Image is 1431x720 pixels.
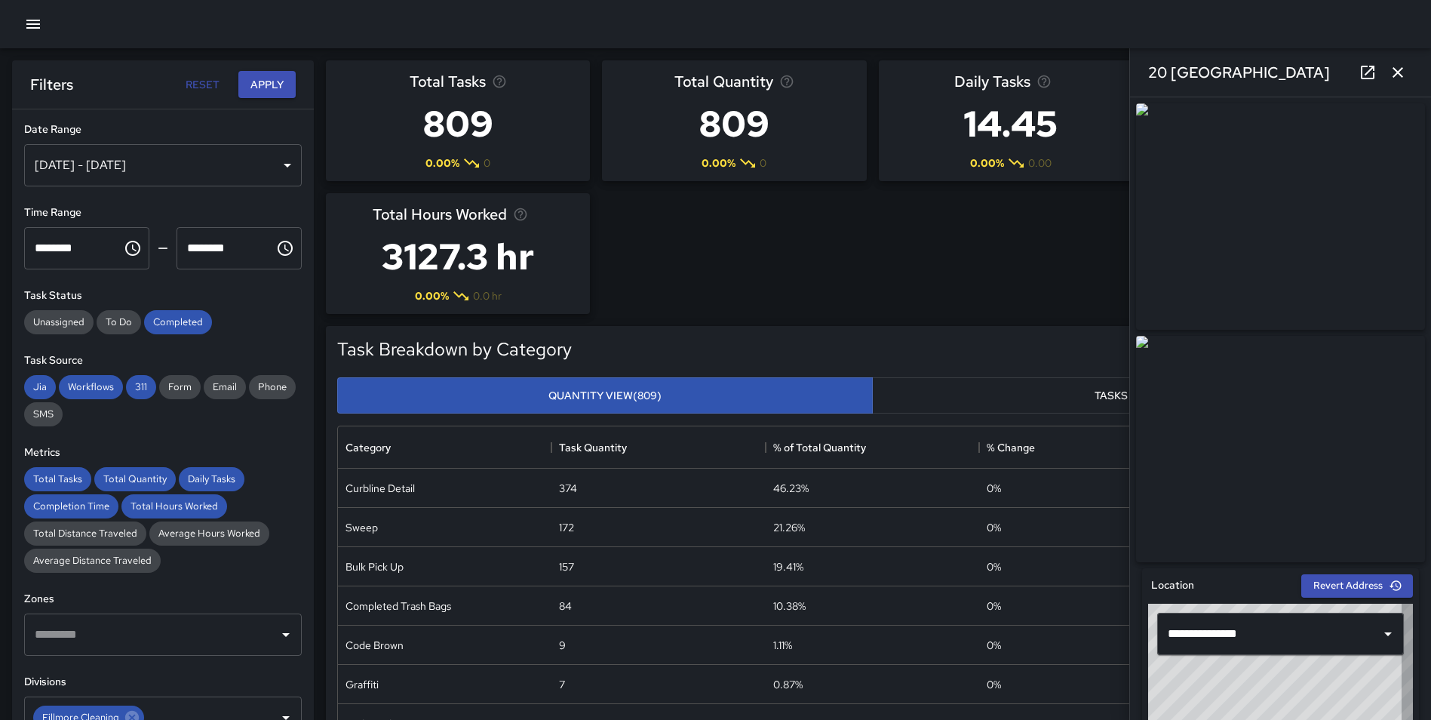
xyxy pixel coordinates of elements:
[337,377,873,414] button: Quantity View(809)
[275,624,296,645] button: Open
[24,352,302,369] h6: Task Source
[410,69,486,94] span: Total Tasks
[773,638,792,653] div: 1.11%
[159,375,201,399] div: Form
[24,500,118,512] span: Completion Time
[97,310,141,334] div: To Do
[204,380,246,393] span: Email
[249,380,296,393] span: Phone
[559,426,627,469] div: Task Quantity
[149,527,269,540] span: Average Hours Worked
[144,315,212,328] span: Completed
[559,638,566,653] div: 9
[24,674,302,691] h6: Divisions
[24,205,302,221] h6: Time Range
[24,122,302,138] h6: Date Range
[149,522,269,546] div: Average Hours Worked
[1036,74,1052,89] svg: Average number of tasks per day in the selected period, compared to the previous period.
[987,520,1001,535] span: 0 %
[121,500,227,512] span: Total Hours Worked
[987,426,1035,469] div: % Change
[345,481,415,496] div: Curbline Detail
[674,94,794,154] h3: 809
[94,467,176,491] div: Total Quantity
[484,155,490,171] span: 0
[24,288,302,304] h6: Task Status
[24,527,146,540] span: Total Distance Traveled
[94,472,176,485] span: Total Quantity
[773,520,805,535] div: 21.26%
[513,207,528,222] svg: Total hours spent on tasks in the selected time period, across all users, based on GPS data.
[249,375,296,399] div: Phone
[24,408,63,420] span: SMS
[773,426,866,469] div: % of Total Quantity
[159,380,201,393] span: Form
[415,288,449,303] span: 0.00 %
[492,74,507,89] svg: Total number of tasks in the selected period, compared to the previous period.
[24,380,56,393] span: Jia
[238,71,296,99] button: Apply
[24,522,146,546] div: Total Distance Traveled
[559,598,572,614] div: 84
[987,638,1001,653] span: 0 %
[954,69,1030,94] span: Daily Tasks
[345,520,378,535] div: Sweep
[345,426,391,469] div: Category
[987,481,1001,496] span: 0 %
[674,69,773,94] span: Total Quantity
[97,315,141,328] span: To Do
[987,598,1001,614] span: 0 %
[24,494,118,518] div: Completion Time
[345,598,451,614] div: Completed Trash Bags
[954,94,1067,154] h3: 14.45
[121,494,227,518] div: Total Hours Worked
[337,337,572,362] h5: Task Breakdown by Category
[773,598,806,614] div: 10.38%
[551,426,765,469] div: Task Quantity
[24,445,302,461] h6: Metrics
[773,559,803,574] div: 19.41%
[373,202,507,226] span: Total Hours Worked
[24,310,94,334] div: Unassigned
[59,375,123,399] div: Workflows
[24,549,161,573] div: Average Distance Traveled
[779,74,794,89] svg: Total task quantity in the selected period, compared to the previous period.
[179,467,244,491] div: Daily Tasks
[118,233,148,263] button: Choose time, selected time is 12:00 AM
[24,554,161,567] span: Average Distance Traveled
[338,426,551,469] div: Category
[473,288,502,303] span: 0.0 hr
[345,559,404,574] div: Bulk Pick Up
[773,677,803,692] div: 0.87%
[1028,155,1052,171] span: 0.00
[126,380,156,393] span: 311
[345,638,404,653] div: Code Brown
[373,226,543,287] h3: 3127.3 hr
[559,481,577,496] div: 374
[987,677,1001,692] span: 0 %
[872,377,1408,414] button: Tasks View(809)
[179,472,244,485] span: Daily Tasks
[970,155,1004,171] span: 0.00 %
[559,559,574,574] div: 157
[204,375,246,399] div: Email
[178,71,226,99] button: Reset
[766,426,979,469] div: % of Total Quantity
[24,144,302,186] div: [DATE] - [DATE]
[987,559,1001,574] span: 0 %
[425,155,459,171] span: 0.00 %
[702,155,735,171] span: 0.00 %
[270,233,300,263] button: Choose time, selected time is 11:59 PM
[24,467,91,491] div: Total Tasks
[24,402,63,426] div: SMS
[24,591,302,608] h6: Zones
[410,94,507,154] h3: 809
[24,375,56,399] div: Jia
[559,677,565,692] div: 7
[30,72,73,97] h6: Filters
[24,315,94,328] span: Unassigned
[760,155,766,171] span: 0
[345,677,379,692] div: Graffiti
[126,375,156,399] div: 311
[59,380,123,393] span: Workflows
